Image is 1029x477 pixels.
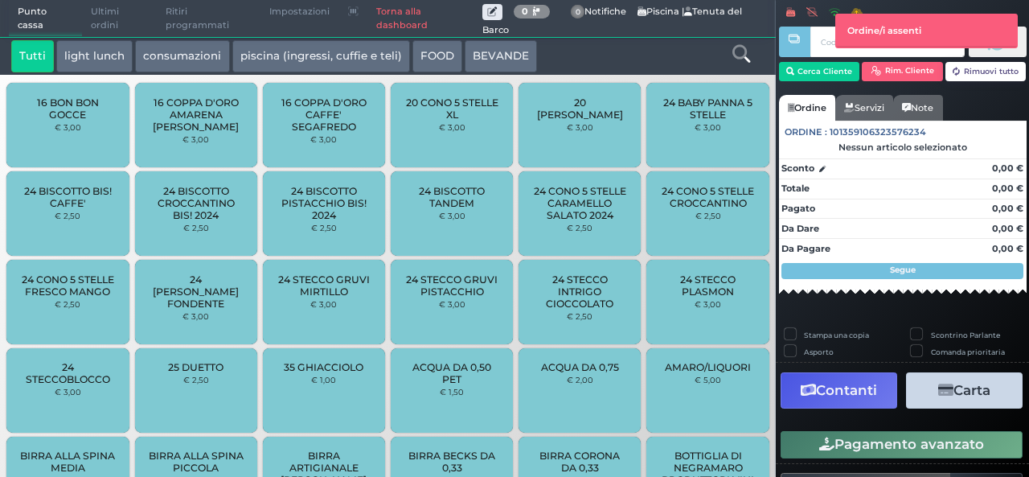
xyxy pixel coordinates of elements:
span: 24 CONO 5 STELLE CROCCANTINO [660,185,756,209]
span: 24 STECCO INTRIGO CIOCCOLATO [532,273,628,310]
strong: 0,00 € [992,203,1023,214]
button: Pagamento avanzato [781,431,1023,458]
span: 24 CONO 5 STELLE FRESCO MANGO [20,273,116,298]
small: € 2,50 [695,211,721,220]
span: 24 STECCOBLOCCO [20,361,116,385]
b: 0 [522,6,528,17]
span: 101359106323576234 [830,125,926,139]
small: € 3,00 [439,211,465,220]
span: Impostazioni [260,1,338,23]
strong: 0,00 € [992,223,1023,234]
span: 20 [PERSON_NAME] [532,97,628,121]
span: 24 STECCO PLASMON [660,273,756,298]
span: 24 BISCOTTO CROCCANTINO BIS! 2024 [148,185,244,221]
small: € 2,50 [183,375,209,384]
span: AMARO/LIQUORI [665,361,751,373]
small: € 3,00 [55,122,81,132]
a: Servizi [835,95,893,121]
span: 16 BON BON GOCCE [20,97,116,121]
small: € 3,00 [55,387,81,397]
a: Note [893,95,942,121]
strong: Segue [890,265,916,275]
span: 24 STECCO GRUVI MIRTILLO [277,273,372,298]
span: 16 COPPA D'ORO CAFFE' SEGAFREDO [277,97,372,133]
button: FOOD [412,40,462,72]
strong: Da Pagare [781,243,830,254]
a: Ordine [779,95,835,121]
strong: Sconto [781,162,814,175]
div: Ordine/i assenti [836,14,1018,47]
small: € 3,00 [567,122,593,132]
span: BIRRA CORONA DA 0,33 [532,450,628,474]
small: € 2,50 [567,223,592,232]
span: BIRRA ALLA SPINA MEDIA [20,450,116,474]
small: € 3,00 [439,122,465,132]
span: 0 [571,5,585,19]
button: Carta [906,372,1023,409]
div: Nessun articolo selezionato [779,142,1027,153]
input: Codice Cliente [810,27,964,57]
button: Rimuovi tutto [945,62,1027,81]
button: Rim. Cliente [862,62,943,81]
span: 24 BISCOTTO BIS! CAFFE' [20,185,116,209]
small: € 3,00 [310,299,337,309]
label: Comanda prioritaria [931,347,1005,357]
label: Scontrino Parlante [931,330,1000,340]
span: BIRRA ALLA SPINA PICCOLA [148,450,244,474]
span: 24 CONO 5 STELLE CARAMELLO SALATO 2024 [532,185,628,221]
small: € 1,50 [440,387,464,397]
label: Asporto [804,347,834,357]
small: € 3,00 [182,311,209,321]
a: Torna alla dashboard [367,1,482,37]
span: 24 STECCO GRUVI PISTACCHIO [404,273,500,298]
span: Punto cassa [9,1,83,37]
button: Cerca Cliente [779,62,860,81]
button: light lunch [56,40,133,72]
button: BEVANDE [465,40,537,72]
small: € 2,00 [567,375,593,384]
span: Ultimi ordini [82,1,157,37]
span: Ordine : [785,125,827,139]
strong: Totale [781,183,810,194]
span: 25 DUETTO [168,361,223,373]
strong: 0,00 € [992,162,1023,174]
small: € 3,00 [310,134,337,144]
button: Tutti [11,40,54,72]
span: 20 CONO 5 STELLE XL [404,97,500,121]
span: 24 BISCOTTO TANDEM [404,185,500,209]
button: Contanti [781,372,897,409]
small: € 2,50 [55,299,80,309]
span: 24 BABY PANNA 5 STELLE [660,97,756,121]
small: € 5,00 [695,375,721,384]
small: € 2,50 [55,211,80,220]
small: € 2,50 [311,223,337,232]
strong: Pagato [781,203,815,214]
span: 16 COPPA D'ORO AMARENA [PERSON_NAME] [148,97,244,133]
small: € 2,50 [567,311,592,321]
strong: 0,00 € [992,183,1023,194]
small: € 3,00 [182,134,209,144]
small: € 1,00 [311,375,336,384]
span: 24 BISCOTTO PISTACCHIO BIS! 2024 [277,185,372,221]
span: 24 [PERSON_NAME] FONDENTE [148,273,244,310]
small: € 3,00 [439,299,465,309]
button: piscina (ingressi, cuffie e teli) [232,40,410,72]
span: ACQUA DA 0,50 PET [404,361,500,385]
strong: Da Dare [781,223,819,234]
span: ACQUA DA 0,75 [541,361,619,373]
span: 35 GHIACCIOLO [284,361,363,373]
small: € 3,00 [695,122,721,132]
span: BIRRA BECKS DA 0,33 [404,450,500,474]
span: Ritiri programmati [157,1,260,37]
label: Stampa una copia [804,330,869,340]
button: consumazioni [135,40,229,72]
strong: 0,00 € [992,243,1023,254]
small: € 2,50 [183,223,209,232]
small: € 3,00 [695,299,721,309]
